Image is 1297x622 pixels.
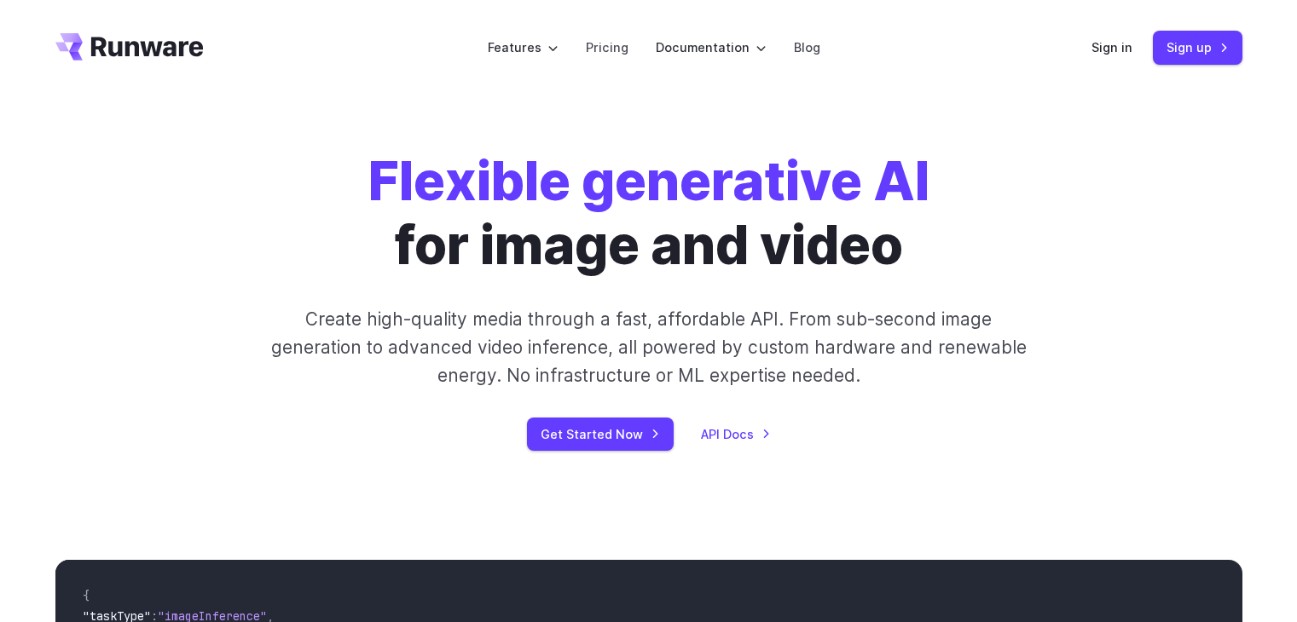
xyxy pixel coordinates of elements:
strong: Flexible generative AI [368,149,929,213]
p: Create high-quality media through a fast, affordable API. From sub-second image generation to adv... [269,305,1028,390]
h1: for image and video [368,150,929,278]
label: Documentation [656,37,767,57]
a: Pricing [586,37,628,57]
a: Blog [794,37,820,57]
span: { [83,588,90,603]
a: API Docs [701,424,771,444]
label: Features [488,37,559,57]
a: Go to / [55,33,204,60]
a: Sign in [1091,37,1132,57]
a: Get Started Now [527,418,674,451]
a: Sign up [1153,31,1242,64]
